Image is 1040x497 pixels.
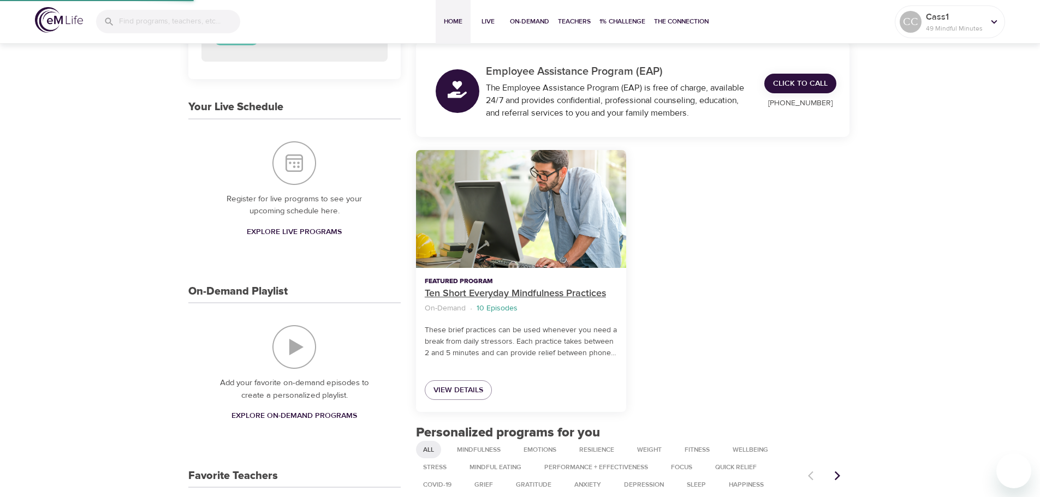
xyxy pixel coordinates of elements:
span: Fitness [678,445,716,454]
span: Sleep [680,480,712,489]
p: Featured Program [425,277,617,286]
img: Your Live Schedule [272,141,316,185]
span: Weight [631,445,668,454]
span: Gratitude [509,480,558,489]
span: Depression [617,480,670,489]
img: On-Demand Playlist [272,325,316,369]
p: Employee Assistance Program (EAP) [486,63,752,80]
button: Ten Short Everyday Mindfulness Practices [416,150,626,268]
span: The Connection [654,16,709,27]
span: 1% Challenge [599,16,645,27]
div: All [416,441,441,458]
div: Happiness [722,476,771,493]
h3: Your Live Schedule [188,101,283,113]
a: Explore Live Programs [242,222,346,242]
a: Explore On-Demand Programs [227,406,361,426]
div: Resilience [572,441,621,458]
a: View Details [425,380,492,400]
span: Click to Call [773,77,828,91]
iframe: Button to launch messaging window [996,453,1031,488]
h2: Personalized programs for you [416,425,850,441]
span: Stress [417,463,453,472]
div: Stress [416,458,454,476]
img: logo [35,7,83,33]
p: 10 Episodes [477,303,518,314]
span: Mindful Eating [463,463,528,472]
span: Live [475,16,501,27]
div: Emotions [516,441,563,458]
div: Gratitude [509,476,558,493]
span: Mindfulness [450,445,507,454]
span: View Details [433,384,483,397]
span: Home [440,16,466,27]
span: Resilience [573,445,621,454]
div: Anxiety [567,476,608,493]
h3: On-Demand Playlist [188,285,288,298]
div: Grief [467,476,500,493]
span: Focus [664,463,699,472]
div: Depression [617,476,671,493]
div: Focus [664,458,699,476]
span: Grief [468,480,500,489]
a: Click to Call [764,74,836,94]
div: Mindfulness [450,441,508,458]
span: Performance + Effectiveness [538,463,655,472]
p: Add your favorite on-demand episodes to create a personalized playlist. [210,377,379,402]
div: Performance + Effectiveness [537,458,655,476]
h3: Favorite Teachers [188,470,278,482]
p: These brief practices can be used whenever you need a break from daily stressors. Each practice t... [425,325,617,359]
span: Happiness [722,480,770,489]
p: Ten Short Everyday Mindfulness Practices [425,286,617,301]
p: Cass1 [926,10,984,23]
div: Mindful Eating [462,458,528,476]
span: All [417,445,441,454]
span: Emotions [517,445,563,454]
span: On-Demand [510,16,549,27]
input: Find programs, teachers, etc... [119,10,240,33]
button: Next items [825,464,849,488]
div: Sleep [680,476,713,493]
div: Wellbeing [726,441,775,458]
div: Quick Relief [708,458,764,476]
span: COVID-19 [417,480,458,489]
div: COVID-19 [416,476,459,493]
p: 49 Mindful Minutes [926,23,984,33]
p: [PHONE_NUMBER] [764,98,836,109]
div: Fitness [678,441,717,458]
div: CC [900,11,922,33]
span: Explore On-Demand Programs [231,409,357,423]
span: Teachers [558,16,591,27]
div: The Employee Assistance Program (EAP) is free of charge, available 24/7 and provides confidential... [486,82,752,119]
nav: breadcrumb [425,301,617,316]
p: On-Demand [425,303,466,314]
span: Quick Relief [709,463,763,472]
span: Wellbeing [726,445,775,454]
p: Register for live programs to see your upcoming schedule here. [210,193,379,218]
div: Weight [630,441,669,458]
span: Explore Live Programs [247,225,342,239]
span: Anxiety [568,480,608,489]
li: · [470,301,472,316]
